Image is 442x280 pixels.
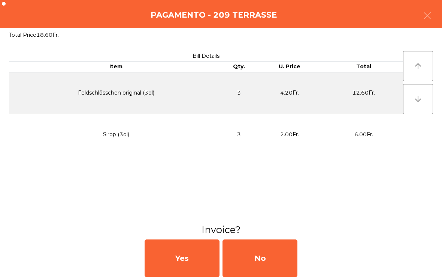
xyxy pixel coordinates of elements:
[255,114,324,155] td: 2.00Fr.
[403,84,433,114] button: arrow_downward
[414,95,423,104] i: arrow_downward
[255,62,324,72] th: U. Price
[403,51,433,81] button: arrow_upward
[9,72,223,114] td: Feldschlösschen original (3dl)
[255,72,324,114] td: 4.20Fr.
[145,239,220,277] div: Yes
[9,114,223,155] td: Sirop (3dl)
[193,53,220,59] span: Bill Details
[324,72,403,114] td: 12.60Fr.
[6,223,436,236] h3: Invoice?
[9,62,223,72] th: Item
[223,62,255,72] th: Qty.
[151,9,277,21] h4: Pagamento - 209 TERRASSE
[414,62,423,71] i: arrow_upward
[324,62,403,72] th: Total
[223,114,255,155] td: 3
[36,32,59,38] span: 18.60Fr.
[324,114,403,155] td: 6.00Fr.
[222,239,297,277] div: No
[223,72,255,114] td: 3
[9,32,36,38] span: Total Price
